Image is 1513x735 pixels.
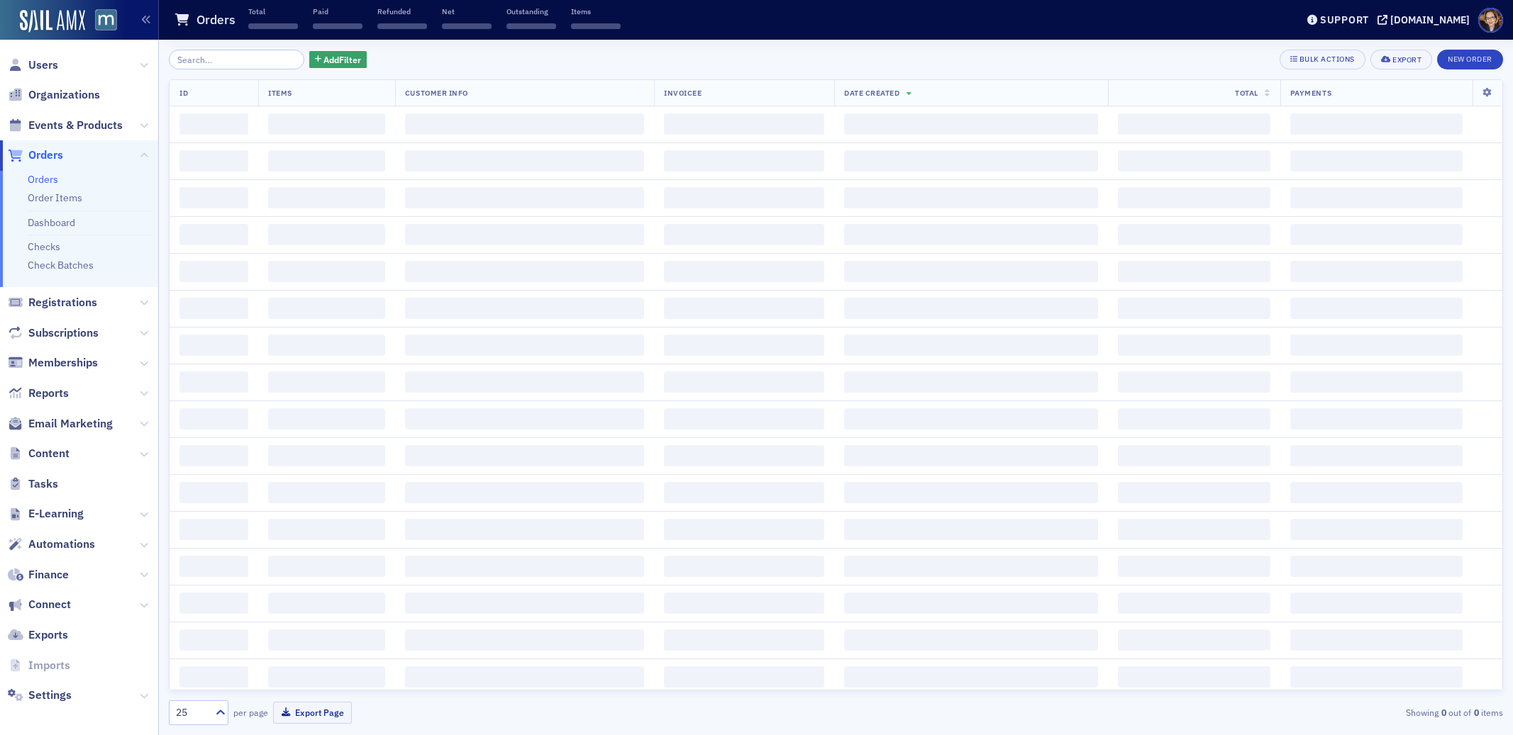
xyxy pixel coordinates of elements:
[571,6,621,16] p: Items
[405,224,644,245] span: ‌
[442,6,492,16] p: Net
[1118,113,1270,135] span: ‌
[179,408,248,430] span: ‌
[8,627,68,643] a: Exports
[268,519,385,540] span: ‌
[1290,187,1463,208] span: ‌
[28,658,70,673] span: Imports
[664,371,824,393] span: ‌
[664,593,824,614] span: ‌
[179,224,248,245] span: ‌
[844,556,1098,577] span: ‌
[8,688,72,703] a: Settings
[268,298,385,319] span: ‌
[179,187,248,208] span: ‌
[664,113,824,135] span: ‌
[179,113,248,135] span: ‌
[405,445,644,466] span: ‌
[844,335,1098,356] span: ‌
[28,57,58,73] span: Users
[664,298,824,319] span: ‌
[664,187,824,208] span: ‌
[844,519,1098,540] span: ‌
[1478,8,1503,33] span: Profile
[179,593,248,614] span: ‌
[1118,445,1270,466] span: ‌
[95,9,117,31] img: SailAMX
[664,666,824,688] span: ‌
[28,446,70,461] span: Content
[844,187,1098,208] span: ‌
[1290,261,1463,282] span: ‌
[268,593,385,614] span: ‌
[179,666,248,688] span: ‌
[844,482,1098,503] span: ‌
[8,658,70,673] a: Imports
[1118,371,1270,393] span: ‌
[8,386,69,401] a: Reports
[405,335,644,356] span: ‌
[1390,13,1470,26] div: [DOMAIN_NAME]
[405,113,644,135] span: ‌
[8,597,71,612] a: Connect
[28,476,58,492] span: Tasks
[28,537,95,552] span: Automations
[248,6,298,16] p: Total
[8,118,123,133] a: Events & Products
[28,386,69,401] span: Reports
[1118,335,1270,356] span: ‌
[8,57,58,73] a: Users
[1290,482,1463,503] span: ‌
[8,476,58,492] a: Tasks
[268,445,385,466] span: ‌
[1392,56,1421,64] div: Export
[179,150,248,172] span: ‌
[268,371,385,393] span: ‌
[1118,261,1270,282] span: ‌
[1290,666,1463,688] span: ‌
[28,506,84,522] span: E-Learning
[506,23,556,29] span: ‌
[844,261,1098,282] span: ‌
[268,408,385,430] span: ‌
[844,408,1098,430] span: ‌
[405,593,644,614] span: ‌
[179,482,248,503] span: ‌
[405,187,644,208] span: ‌
[8,325,99,341] a: Subscriptions
[844,113,1098,135] span: ‌
[1290,150,1463,172] span: ‌
[506,6,556,16] p: Outstanding
[664,445,824,466] span: ‌
[1118,150,1270,172] span: ‌
[1118,187,1270,208] span: ‌
[8,537,95,552] a: Automations
[1378,15,1475,25] button: [DOMAIN_NAME]
[323,53,361,66] span: Add Filter
[268,629,385,651] span: ‌
[571,23,621,29] span: ‌
[664,482,824,503] span: ‌
[28,216,75,229] a: Dashboard
[1068,706,1503,719] div: Showing out of items
[28,325,99,341] span: Subscriptions
[28,118,123,133] span: Events & Products
[268,150,385,172] span: ‌
[844,298,1098,319] span: ‌
[268,113,385,135] span: ‌
[405,150,644,172] span: ‌
[664,224,824,245] span: ‌
[664,150,824,172] span: ‌
[313,6,362,16] p: Paid
[1290,556,1463,577] span: ‌
[1290,629,1463,651] span: ‌
[1118,298,1270,319] span: ‌
[169,50,304,69] input: Search…
[1471,706,1481,719] strong: 0
[405,482,644,503] span: ‌
[28,416,113,432] span: Email Marketing
[844,224,1098,245] span: ‌
[1118,629,1270,651] span: ‌
[442,23,492,29] span: ‌
[1290,593,1463,614] span: ‌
